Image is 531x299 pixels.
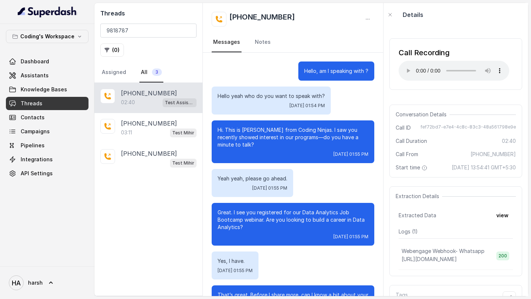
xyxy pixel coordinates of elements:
[121,129,132,136] p: 03:11
[304,67,368,75] p: Hello, am I speaking with ?
[139,63,163,82] a: All3
[121,149,177,158] p: [PHONE_NUMBER]
[172,129,194,137] p: Test Mihir
[100,43,124,57] button: (0)
[402,256,457,262] span: [URL][DOMAIN_NAME]
[402,247,485,255] p: Webengage Webhook- Whatsapp
[399,212,436,219] span: Extracted Data
[6,83,88,96] a: Knowledge Bases
[6,111,88,124] a: Contacts
[165,99,194,106] p: Test Assistant- 2
[6,97,88,110] a: Threads
[496,251,509,260] span: 200
[6,272,88,293] a: harsh
[333,151,368,157] span: [DATE] 01:55 PM
[403,10,423,19] p: Details
[152,68,162,76] span: 3
[6,153,88,166] a: Integrations
[121,119,177,128] p: [PHONE_NUMBER]
[6,55,88,68] a: Dashboard
[100,63,197,82] nav: Tabs
[20,32,74,41] p: Coding's Workspace
[218,92,325,100] p: Hello yeah who do you want to speak with?
[471,151,516,158] span: [PHONE_NUMBER]
[100,9,197,18] h2: Threads
[252,185,287,191] span: [DATE] 01:55 PM
[229,12,295,27] h2: [PHONE_NUMBER]
[396,124,411,131] span: Call ID
[6,167,88,180] a: API Settings
[502,137,516,145] span: 02:40
[212,32,242,52] a: Messages
[212,32,374,52] nav: Tabs
[218,268,253,274] span: [DATE] 01:55 PM
[492,209,513,222] button: view
[100,63,128,82] a: Assigned
[6,69,88,82] a: Assistants
[121,89,177,98] p: [PHONE_NUMBER]
[396,151,418,158] span: Call From
[396,137,427,145] span: Call Duration
[289,103,325,109] span: [DATE] 01:54 PM
[396,111,450,118] span: Conversation Details
[100,24,197,38] input: Search by Call ID or Phone Number
[333,234,368,240] span: [DATE] 01:55 PM
[6,139,88,152] a: Pipelines
[6,30,88,43] button: Coding's Workspace
[420,124,516,131] span: fef72bd7-e7e4-4c8c-83c3-48a561798e9e
[18,6,77,18] img: light.svg
[399,48,509,58] div: Call Recording
[218,126,368,148] p: Hi. This is [PERSON_NAME] from Coding Ninjas. I saw you recently showed interest in our programs—...
[253,32,272,52] a: Notes
[399,228,513,235] p: Logs ( 1 )
[399,61,509,81] audio: Your browser does not support the audio element.
[218,175,287,182] p: Yeah yeah, please go ahead.
[172,159,194,167] p: Test Mihir
[396,164,429,171] span: Start time
[218,257,253,265] p: Yes, I have.
[121,99,135,106] p: 02:40
[218,209,368,231] p: Great. I see you registered for our Data Analytics Job Bootcamp webinar. Are you looking to build...
[396,193,442,200] span: Extraction Details
[452,164,516,171] span: [DATE] 13:54:41 GMT+5:30
[6,125,88,138] a: Campaigns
